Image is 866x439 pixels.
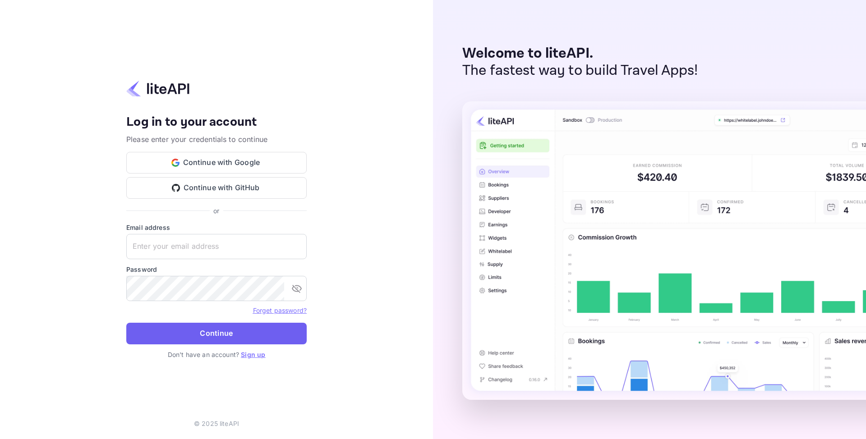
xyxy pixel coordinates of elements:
a: Forget password? [253,306,307,314]
img: liteapi [126,80,189,97]
p: The fastest way to build Travel Apps! [462,62,698,79]
input: Enter your email address [126,234,307,259]
button: Continue with GitHub [126,177,307,199]
button: Continue with Google [126,152,307,174]
button: Continue [126,323,307,344]
label: Email address [126,223,307,232]
a: Forget password? [253,306,307,315]
label: Password [126,265,307,274]
p: Welcome to liteAPI. [462,45,698,62]
p: Don't have an account? [126,350,307,359]
a: Sign up [241,351,265,358]
p: Please enter your credentials to continue [126,134,307,145]
h4: Log in to your account [126,114,307,130]
p: or [213,206,219,215]
button: toggle password visibility [288,279,306,297]
p: © 2025 liteAPI [194,419,239,428]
